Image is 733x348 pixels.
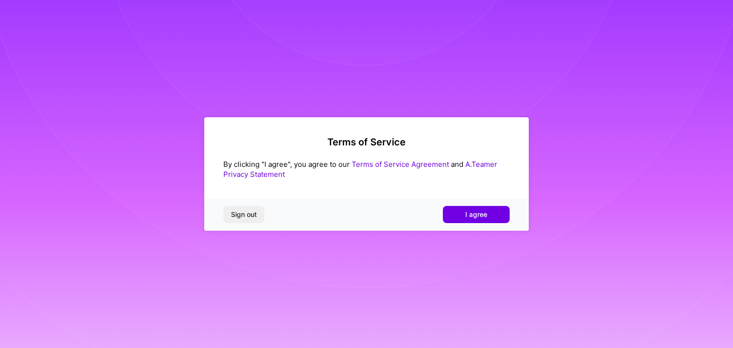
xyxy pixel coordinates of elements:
button: I agree [443,206,510,223]
h2: Terms of Service [223,136,510,148]
a: Terms of Service Agreement [352,160,449,169]
span: Sign out [231,210,257,219]
button: Sign out [223,206,264,223]
div: By clicking "I agree", you agree to our and [223,159,510,179]
span: I agree [465,210,487,219]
